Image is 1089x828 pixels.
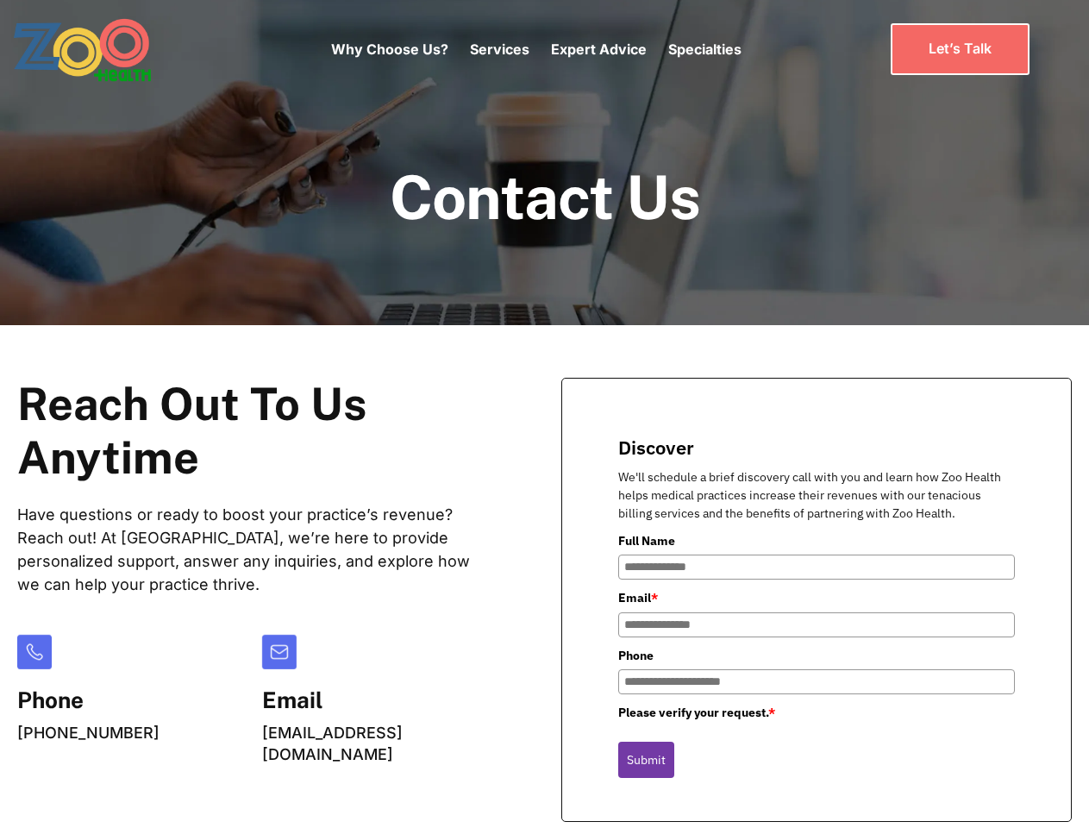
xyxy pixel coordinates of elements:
a: Why Choose Us? [331,41,448,58]
a: Specialties [668,41,742,58]
div: Specialties [668,13,742,85]
h1: Contact Us [390,164,700,230]
h5: Phone [17,687,160,713]
label: Please verify your request. [618,703,1015,722]
a: Expert Advice [551,41,647,58]
a: Let’s Talk [891,23,1030,74]
div: Services [470,13,529,85]
p: Have questions or ready to boost your practice’s revenue? Reach out! At [GEOGRAPHIC_DATA], we’re ... [17,503,492,596]
p: Services [470,39,529,60]
h2: Reach Out To Us Anytime [17,378,492,486]
button: Submit [618,742,674,778]
a: home [13,17,198,82]
label: Phone [618,646,1015,665]
label: Email [618,588,1015,607]
h5: Email [262,687,493,713]
p: We'll schedule a brief discovery call with you and learn how Zoo Health helps medical practices i... [618,468,1015,523]
title: Discover [618,435,1015,460]
label: Full Name [618,531,1015,550]
a: [PHONE_NUMBER] [17,724,160,742]
a: [EMAIL_ADDRESS][DOMAIN_NAME] [262,724,403,763]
